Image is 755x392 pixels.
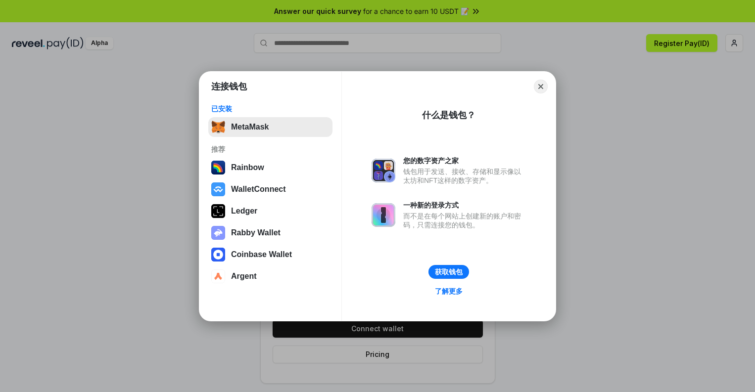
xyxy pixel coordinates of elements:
div: Coinbase Wallet [231,250,292,259]
div: 已安装 [211,104,330,113]
button: Coinbase Wallet [208,245,332,264]
div: 推荐 [211,145,330,154]
div: 什么是钱包？ [422,109,475,121]
div: MetaMask [231,123,269,131]
div: 一种新的登录方式 [403,201,526,210]
div: Ledger [231,207,257,216]
div: 获取钱包 [435,267,463,276]
img: svg+xml,%3Csvg%20xmlns%3D%22http%3A%2F%2Fwww.w3.org%2F2000%2Fsvg%22%20fill%3D%22none%22%20viewBox... [372,159,395,182]
div: 您的数字资产之家 [403,156,526,165]
button: 获取钱包 [428,265,469,279]
button: Ledger [208,201,332,221]
img: svg+xml,%3Csvg%20width%3D%2228%22%20height%3D%2228%22%20viewBox%3D%220%200%2028%2028%22%20fill%3D... [211,269,225,283]
div: 而不是在每个网站上创建新的账户和密码，只需连接您的钱包。 [403,212,526,229]
a: 了解更多 [429,285,469,298]
img: svg+xml,%3Csvg%20xmlns%3D%22http%3A%2F%2Fwww.w3.org%2F2000%2Fsvg%22%20fill%3D%22none%22%20viewBox... [372,203,395,227]
button: MetaMask [208,117,332,137]
img: svg+xml,%3Csvg%20width%3D%2228%22%20height%3D%2228%22%20viewBox%3D%220%200%2028%2028%22%20fill%3D... [211,248,225,261]
div: 钱包用于发送、接收、存储和显示像以太坊和NFT这样的数字资产。 [403,167,526,185]
button: WalletConnect [208,179,332,199]
button: Rainbow [208,158,332,177]
button: Rabby Wallet [208,223,332,243]
img: svg+xml,%3Csvg%20width%3D%2228%22%20height%3D%2228%22%20viewBox%3D%220%200%2028%2028%22%20fill%3D... [211,182,225,196]
div: Argent [231,272,257,281]
img: svg+xml,%3Csvg%20width%3D%22120%22%20height%3D%22120%22%20viewBox%3D%220%200%20120%20120%22%20fil... [211,161,225,174]
button: Argent [208,266,332,286]
div: Rainbow [231,163,264,172]
img: svg+xml,%3Csvg%20xmlns%3D%22http%3A%2F%2Fwww.w3.org%2F2000%2Fsvg%22%20width%3D%2228%22%20height%3... [211,204,225,218]
div: Rabby Wallet [231,228,281,237]
img: svg+xml,%3Csvg%20xmlns%3D%22http%3A%2F%2Fwww.w3.org%2F2000%2Fsvg%22%20fill%3D%22none%22%20viewBox... [211,226,225,240]
button: Close [534,80,548,93]
h1: 连接钱包 [211,81,247,92]
img: svg+xml,%3Csvg%20fill%3D%22none%22%20height%3D%2233%22%20viewBox%3D%220%200%2035%2033%22%20width%... [211,120,225,134]
div: WalletConnect [231,185,286,194]
div: 了解更多 [435,287,463,296]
